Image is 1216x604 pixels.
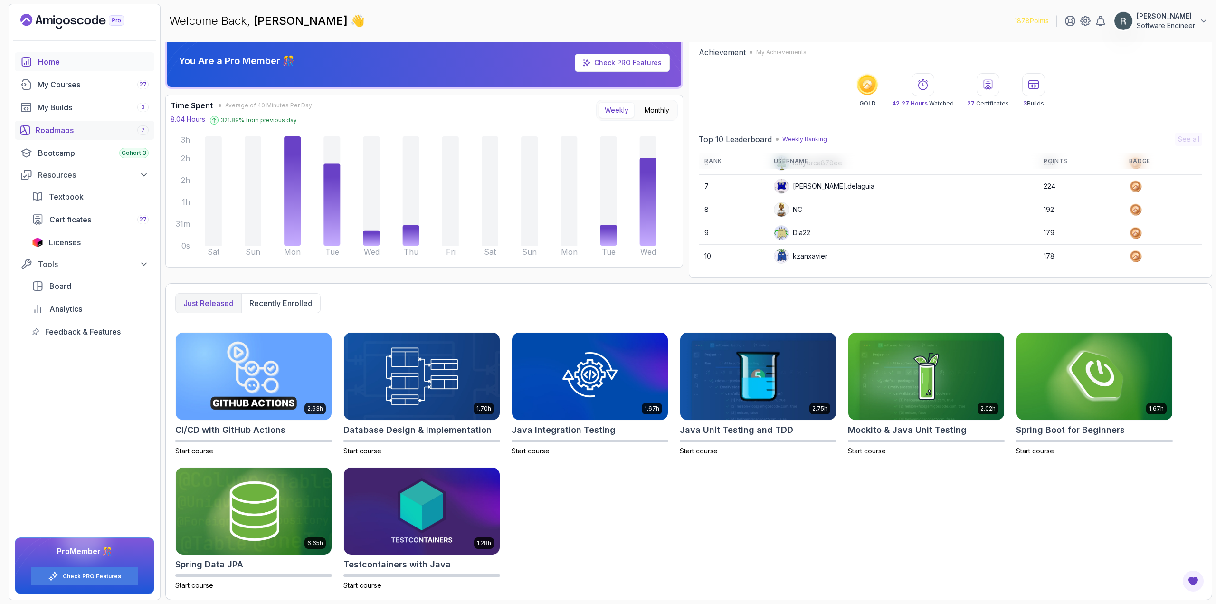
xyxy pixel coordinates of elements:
p: 2.75h [812,405,827,412]
a: Check PRO Features [63,573,121,580]
img: default monster avatar [774,249,788,263]
span: Feedback & Features [45,326,121,337]
div: Home [38,56,149,67]
img: default monster avatar [774,179,788,193]
a: Java Unit Testing and TDD card2.75hJava Unit Testing and TDDStart course [680,332,836,456]
h3: Time Spent [171,100,213,111]
td: 224 [1038,175,1123,198]
tspan: Mon [561,247,578,257]
a: Testcontainers with Java card1.28hTestcontainers with JavaStart course [343,467,500,591]
button: Weekly [598,102,635,118]
h2: CI/CD with GitHub Actions [175,423,285,437]
button: user profile image[PERSON_NAME]Software Engineer [1114,11,1208,30]
button: Recently enrolled [241,294,320,313]
h2: Java Unit Testing and TDD [680,423,793,437]
tspan: Tue [325,247,339,257]
a: CI/CD with GitHub Actions card2.63hCI/CD with GitHub ActionsStart course [175,332,332,456]
a: feedback [26,322,154,341]
td: 7 [699,175,768,198]
h2: Java Integration Testing [512,423,616,437]
td: 8 [699,198,768,221]
th: Points [1038,153,1123,169]
button: Open Feedback Button [1182,570,1205,593]
p: Just released [183,297,234,309]
a: roadmaps [15,121,154,140]
img: user profile image [1114,12,1132,30]
span: 27 [139,216,147,223]
h2: Mockito & Java Unit Testing [848,423,967,437]
span: Start course [175,447,213,455]
img: Spring Boot for Beginners card [1016,333,1172,420]
a: Landing page [20,14,146,29]
a: Check PRO Features [575,54,670,72]
p: Certificates [967,100,1009,107]
h2: Achievement [699,47,746,58]
h2: Spring Boot for Beginners [1016,423,1125,437]
a: Check PRO Features [594,58,662,67]
tspan: Sat [208,247,220,257]
tspan: Thu [404,247,418,257]
p: [PERSON_NAME] [1137,11,1195,21]
p: 321.89 % from previous day [220,116,297,124]
button: Resources [15,166,154,183]
button: See all [1175,133,1202,146]
span: Start course [175,581,213,589]
p: You Are a Pro Member 🎊 [179,54,294,67]
th: Rank [699,153,768,169]
tspan: Fri [446,247,456,257]
div: Tools [38,259,149,270]
div: kzanxavier [774,249,827,264]
a: board [26,277,154,296]
a: textbook [26,187,154,206]
div: My Builds [38,102,149,113]
img: jetbrains icon [32,238,43,247]
h2: Testcontainers with Java [343,558,451,571]
a: licenses [26,233,154,252]
img: Testcontainers with Java card [344,468,500,555]
p: My Achievements [756,48,807,56]
p: 6.65h [307,539,323,547]
td: 9 [699,221,768,245]
a: Java Integration Testing card1.67hJava Integration TestingStart course [512,332,668,456]
a: bootcamp [15,144,154,163]
a: builds [15,98,154,117]
span: 42.27 Hours [892,100,928,107]
button: Check PRO Features [30,566,139,586]
p: 2.02h [980,405,996,412]
span: 3 [141,104,145,111]
div: Bootcamp [38,147,149,159]
p: 2.63h [307,405,323,412]
a: Database Design & Implementation card1.70hDatabase Design & ImplementationStart course [343,332,500,456]
tspan: Mon [284,247,301,257]
span: 3 [1023,100,1027,107]
a: home [15,52,154,71]
h2: Spring Data JPA [175,558,243,571]
p: Watched [892,100,954,107]
img: default monster avatar [774,226,788,240]
span: Start course [343,447,381,455]
td: 10 [699,245,768,268]
tspan: 3h [181,135,190,144]
div: NC [774,202,802,217]
p: 1.67h [645,405,659,412]
p: Software Engineer [1137,21,1195,30]
span: Start course [512,447,550,455]
td: 179 [1038,221,1123,245]
p: 8.04 Hours [171,115,205,124]
p: GOLD [859,100,876,107]
span: [PERSON_NAME] [254,14,351,28]
tspan: Sat [484,247,496,257]
img: Database Design & Implementation card [344,333,500,420]
tspan: Wed [364,247,380,257]
th: Badge [1123,153,1202,169]
div: [PERSON_NAME].delaguia [774,179,874,194]
a: analytics [26,299,154,318]
img: Java Unit Testing and TDD card [680,333,836,420]
a: Spring Data JPA card6.65hSpring Data JPAStart course [175,467,332,591]
p: Recently enrolled [249,297,313,309]
tspan: Tue [602,247,616,257]
span: Textbook [49,191,84,202]
span: Analytics [49,303,82,315]
span: Start course [680,447,718,455]
p: 1.28h [477,539,491,547]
